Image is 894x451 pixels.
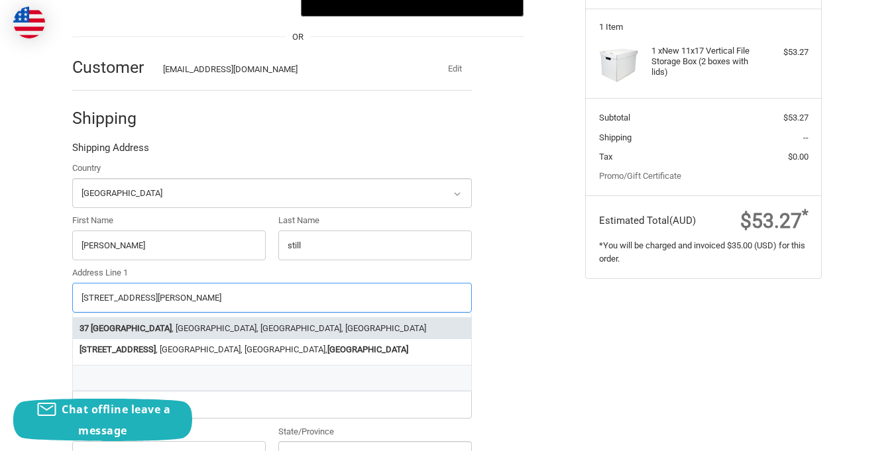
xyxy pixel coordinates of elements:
strong: 37 [80,322,89,335]
span: $0.00 [788,152,809,162]
label: Address Line 1 [72,266,472,279]
a: Promo/Gift Certificate [599,171,681,181]
span: $53.27 [740,209,802,232]
h3: 1 Item [599,22,809,32]
h2: Shipping [72,108,150,128]
h4: 1 x New 11x17 Vertical File Storage Box (2 boxes with lids) [651,46,753,78]
span: Subtotal [599,113,630,123]
p: *You will be charged and invoiced $35.00 (USD) for this order. [599,239,809,265]
li: , [GEOGRAPHIC_DATA], [GEOGRAPHIC_DATA], [73,339,471,361]
button: Chat offline leave a message [13,399,192,441]
span: Estimated Total (AUD) [599,215,696,226]
span: Chat offline leave a message [62,402,170,438]
li: , [GEOGRAPHIC_DATA], [GEOGRAPHIC_DATA], [GEOGRAPHIC_DATA] [73,317,471,339]
iframe: Google Customer Reviews [785,415,894,451]
label: Last Name [278,214,472,227]
strong: [GEOGRAPHIC_DATA] [327,343,408,356]
strong: [STREET_ADDRESS] [80,343,156,356]
img: duty and tax information for United States [13,7,45,38]
div: $53.27 [756,46,809,59]
legend: Shipping Address [72,140,149,162]
label: State/Province [278,425,472,438]
strong: [GEOGRAPHIC_DATA] [91,322,172,335]
label: Country [72,162,472,175]
div: [EMAIL_ADDRESS][DOMAIN_NAME] [163,63,412,76]
span: $53.27 [783,113,809,123]
span: Tax [599,152,612,162]
h2: Customer [72,57,150,77]
span: Shipping [599,132,632,142]
button: Edit [437,60,472,78]
label: First Name [72,214,266,227]
span: -- [803,132,809,142]
span: OR [286,30,310,44]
